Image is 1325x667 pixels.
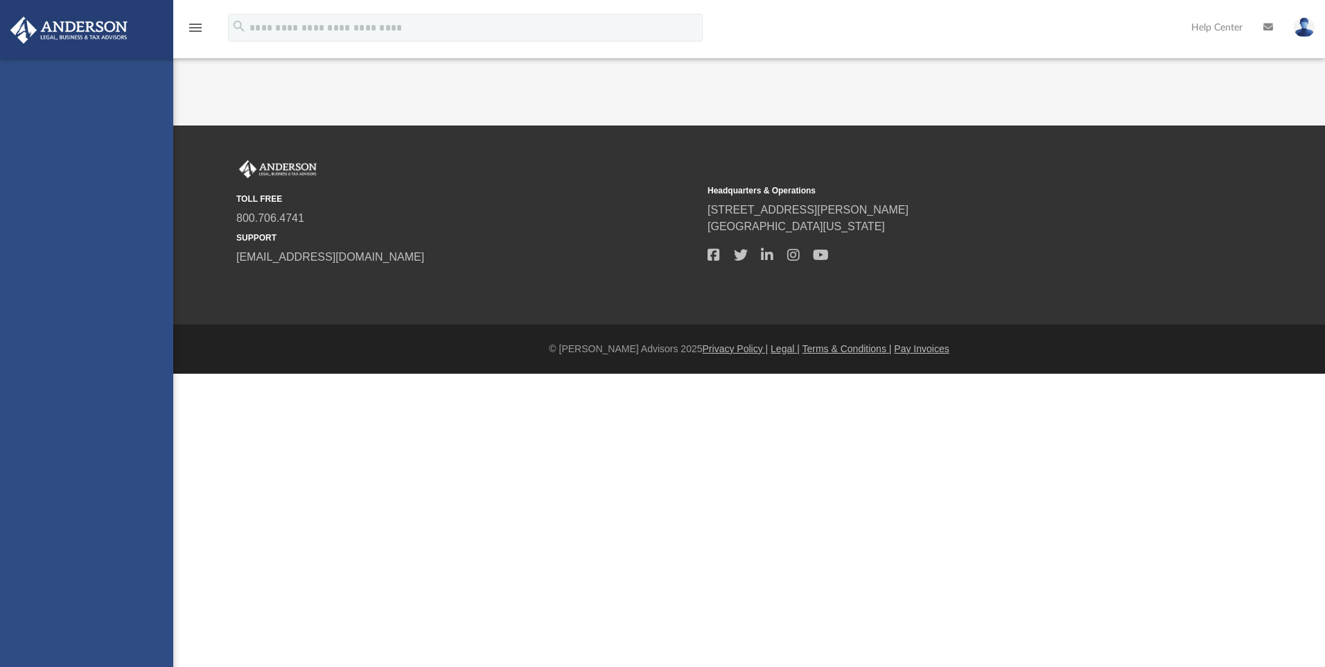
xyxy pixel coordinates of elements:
a: Legal | [771,343,800,354]
i: menu [187,19,204,36]
img: Anderson Advisors Platinum Portal [236,160,319,178]
img: Anderson Advisors Platinum Portal [6,17,132,44]
a: menu [187,26,204,36]
a: 800.706.4741 [236,212,304,224]
div: © [PERSON_NAME] Advisors 2025 [173,342,1325,356]
a: Pay Invoices [894,343,949,354]
small: SUPPORT [236,232,698,244]
i: search [231,19,247,34]
a: Terms & Conditions | [802,343,892,354]
a: [EMAIL_ADDRESS][DOMAIN_NAME] [236,251,424,263]
a: Privacy Policy | [703,343,769,354]
a: [GEOGRAPHIC_DATA][US_STATE] [708,220,885,232]
a: [STREET_ADDRESS][PERSON_NAME] [708,204,909,216]
img: User Pic [1294,17,1315,37]
small: TOLL FREE [236,193,698,205]
small: Headquarters & Operations [708,184,1169,197]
